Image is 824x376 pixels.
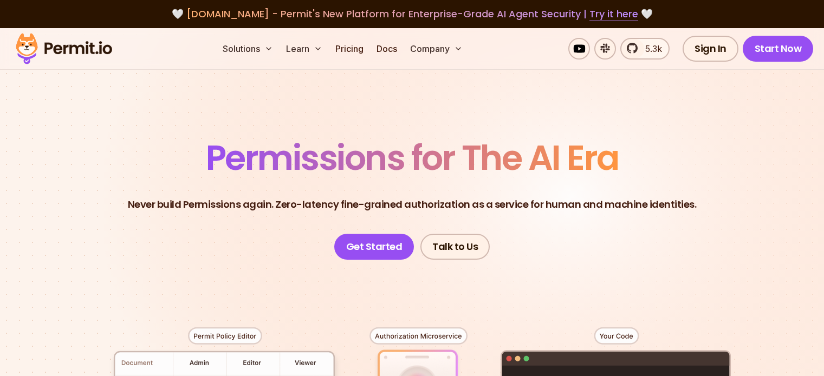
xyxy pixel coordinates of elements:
span: 5.3k [639,42,662,55]
p: Never build Permissions again. Zero-latency fine-grained authorization as a service for human and... [128,197,697,212]
a: Try it here [589,7,638,21]
button: Company [406,38,467,60]
a: Talk to Us [420,234,490,260]
span: Permissions for The AI Era [206,134,619,182]
div: 🤍 🤍 [26,6,798,22]
a: Get Started [334,234,414,260]
a: Docs [372,38,401,60]
a: 5.3k [620,38,670,60]
a: Start Now [743,36,814,62]
a: Pricing [331,38,368,60]
span: [DOMAIN_NAME] - Permit's New Platform for Enterprise-Grade AI Agent Security | [186,7,638,21]
button: Learn [282,38,327,60]
a: Sign In [683,36,738,62]
img: Permit logo [11,30,117,67]
button: Solutions [218,38,277,60]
